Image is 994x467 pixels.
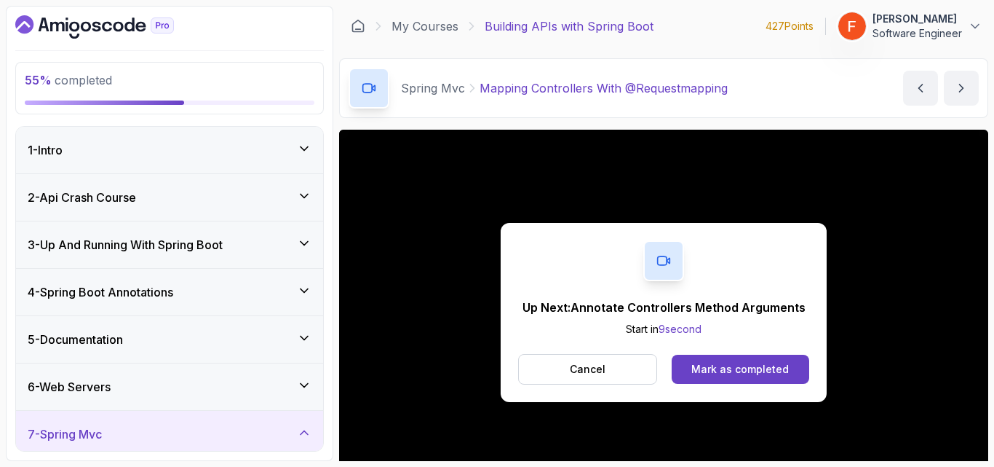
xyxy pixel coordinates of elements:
[485,17,653,35] p: Building APIs with Spring Boot
[16,411,323,458] button: 7-Spring Mvc
[480,79,728,97] p: Mapping Controllers With @Requestmapping
[518,354,657,385] button: Cancel
[659,323,701,335] span: 9 second
[28,141,63,159] h3: 1 - Intro
[28,236,223,254] h3: 3 - Up And Running With Spring Boot
[28,189,136,206] h3: 2 - Api Crash Course
[672,355,809,384] button: Mark as completed
[838,12,866,40] img: user profile image
[16,269,323,315] button: 4-Spring Boot Annotations
[872,26,962,41] p: Software Engineer
[16,221,323,268] button: 3-Up And Running With Spring Boot
[16,174,323,221] button: 2-Api Crash Course
[28,425,102,443] h3: 7 - Spring Mvc
[25,73,52,87] span: 55 %
[522,299,806,316] p: Up Next: Annotate Controllers Method Arguments
[401,79,465,97] p: Spring Mvc
[16,127,323,173] button: 1-Intro
[28,283,173,301] h3: 4 - Spring Boot Annotations
[25,73,112,87] span: completed
[391,17,458,35] a: My Courses
[16,364,323,410] button: 6-Web Servers
[903,71,938,106] button: previous content
[28,331,123,348] h3: 5 - Documentation
[872,12,962,26] p: [PERSON_NAME]
[522,322,806,337] p: Start in
[838,12,982,41] button: user profile image[PERSON_NAME]Software Engineer
[570,362,605,377] p: Cancel
[15,15,207,39] a: Dashboard
[691,362,789,377] div: Mark as completed
[944,71,979,106] button: next content
[28,378,111,396] h3: 6 - Web Servers
[766,19,814,34] p: 427 Points
[16,316,323,363] button: 5-Documentation
[351,19,365,34] a: Dashboard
